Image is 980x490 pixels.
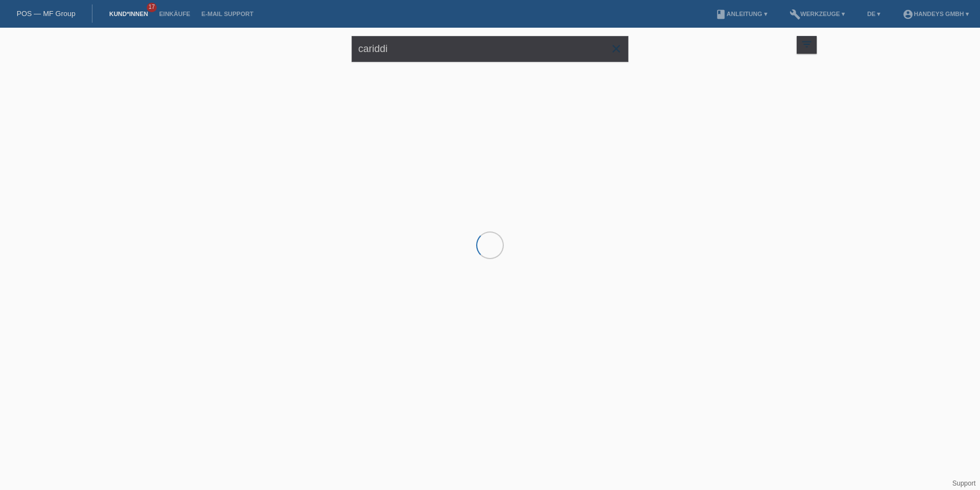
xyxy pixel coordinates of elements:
[715,9,726,20] i: book
[801,38,813,50] i: filter_list
[104,11,153,17] a: Kund*innen
[352,36,628,62] input: Suche...
[610,42,623,55] i: close
[784,11,851,17] a: buildWerkzeuge ▾
[902,9,914,20] i: account_circle
[952,479,976,487] a: Support
[790,9,801,20] i: build
[897,11,974,17] a: account_circleHandeys GmbH ▾
[710,11,772,17] a: bookAnleitung ▾
[862,11,886,17] a: DE ▾
[147,3,157,12] span: 17
[17,9,75,18] a: POS — MF Group
[196,11,259,17] a: E-Mail Support
[153,11,195,17] a: Einkäufe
